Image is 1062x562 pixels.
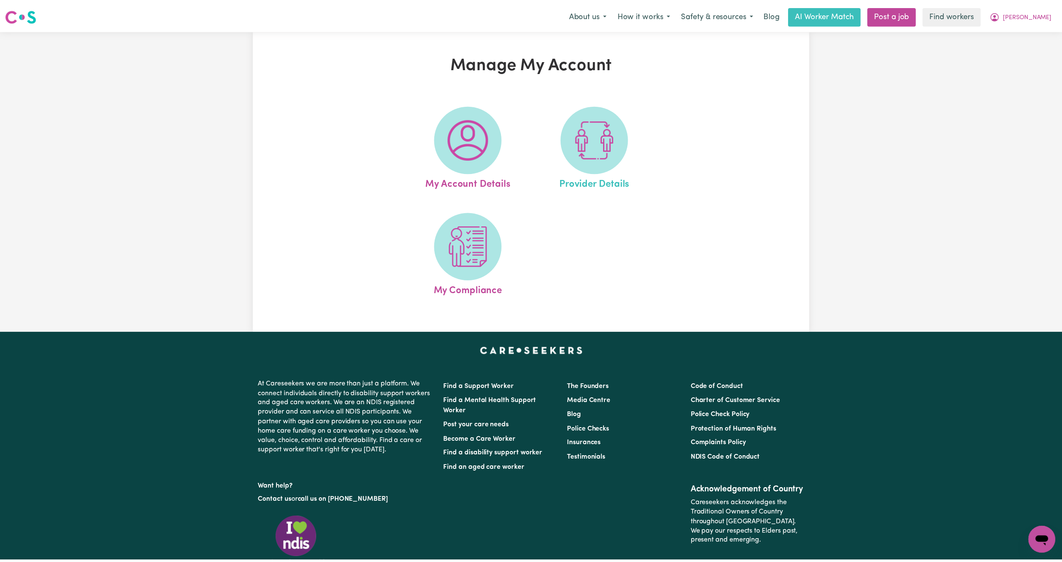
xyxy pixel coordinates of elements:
[438,280,507,298] span: My Compliance
[572,398,616,405] a: Media Centre
[697,384,750,391] a: Code of Conduct
[447,398,541,415] a: Find a Mental Health Support Worker
[697,455,767,462] a: NDIS Code of Conduct
[538,105,661,191] a: Provider Details
[411,105,533,191] a: My Account Details
[766,6,792,24] a: Blog
[572,455,611,462] a: Testimonials
[5,7,37,23] img: Careseekers logo
[260,498,294,505] a: Contact us
[260,493,437,509] p: or
[795,6,868,24] a: AI Worker Match
[484,348,588,354] a: Careseekers home page
[697,398,787,405] a: Charter of Customer Service
[697,427,783,434] a: Protection of Human Rights
[447,437,520,444] a: Become a Care Worker
[447,384,518,391] a: Find a Support Worker
[447,465,529,472] a: Find an aged care worker
[931,6,990,24] a: Find workers
[697,496,811,551] p: Careseekers acknowledges the Traditional Owners of Country throughout [GEOGRAPHIC_DATA]. We pay o...
[354,54,718,74] h1: Manage My Account
[572,441,606,448] a: Insurances
[5,5,37,25] a: Careseekers logo
[572,427,615,434] a: Police Checks
[260,480,437,493] p: Want help?
[697,441,753,448] a: Complaints Policy
[447,451,547,458] a: Find a disability support worker
[447,422,513,429] a: Post your care needs
[697,486,811,496] h2: Acknowledgement of Country
[411,212,533,298] a: My Compliance
[300,498,391,505] a: call us on [PHONE_NUMBER]
[682,6,766,24] button: Safety & resources
[569,6,618,24] button: About us
[572,384,614,391] a: The Founders
[875,6,924,24] a: Post a job
[572,412,586,419] a: Blog
[564,173,635,191] span: Provider Details
[618,6,682,24] button: How it works
[1012,11,1061,20] span: [PERSON_NAME]
[697,412,757,419] a: Police Check Policy
[260,377,437,459] p: At Careseekers we are more than just a platform. We connect individuals directly to disability su...
[429,173,515,191] span: My Account Details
